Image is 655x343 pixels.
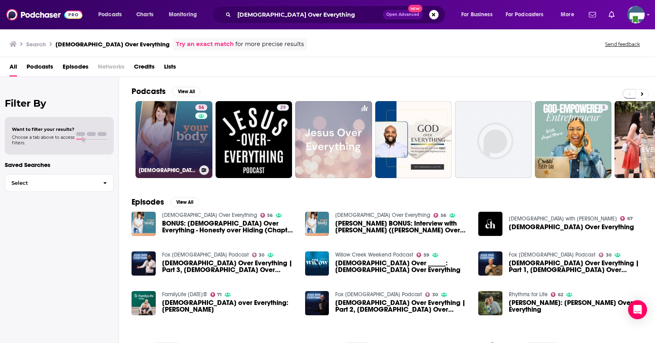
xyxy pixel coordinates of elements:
[217,293,222,297] span: 71
[335,299,469,313] a: Jesus Over Everything | Part 2, Jesus Over Everything | Pastor Bill Gunderson
[383,10,423,19] button: Open AdvancedNew
[558,293,563,297] span: 62
[162,212,257,218] a: Jesus Over Everything
[602,104,605,112] span: 5
[169,9,197,20] span: Monitoring
[234,8,383,21] input: Search podcasts, credits, & more...
[132,291,156,315] img: Jesus over Everything: Lisa Whittle
[509,224,634,230] a: Jesus Over Everything
[162,220,296,234] span: BONUS: [DEMOGRAPHIC_DATA] Over Everything - Honesty over Hiding (Chapter 7)
[210,292,222,297] a: 71
[55,40,170,48] h3: [DEMOGRAPHIC_DATA] Over Everything
[386,13,419,17] span: Open Advanced
[163,8,207,21] button: open menu
[195,104,207,111] a: 56
[620,216,633,221] a: 67
[424,253,429,257] span: 59
[456,8,502,21] button: open menu
[478,251,502,276] img: Jesus Over Everything | Part 1, Jesus Over Everything | Pastor Guy Conn
[478,212,502,236] img: Jesus Over Everything
[162,260,296,273] span: [DEMOGRAPHIC_DATA] Over Everything | Part 3, [DEMOGRAPHIC_DATA] Over Everything | Pastor [PERSON_...
[164,60,176,77] a: Lists
[408,5,422,12] span: New
[162,291,207,298] a: FamilyLife Today®
[267,214,273,217] span: 56
[162,220,296,234] a: BONUS: Jesus Over Everything - Honesty over Hiding (Chapter 7)
[433,213,446,218] a: 56
[6,7,82,22] img: Podchaser - Follow, Share and Rate Podcasts
[561,9,574,20] span: More
[12,126,74,132] span: Want to filter your results?
[172,87,201,96] button: View All
[305,212,329,236] img: JOE BONUS: Interview with Wendy Speake (Jesus Over Everything)
[63,60,88,77] a: Episodes
[162,299,296,313] a: Jesus over Everything: Lisa Whittle
[220,6,453,24] div: Search podcasts, credits, & more...
[509,215,617,222] a: Churchome with Judah Smith
[335,212,430,218] a: Jesus Over Everything
[509,291,548,298] a: Rhythms for Life
[627,6,645,23] span: Logged in as KCMedia
[509,251,596,258] a: Fox River Christian Church Podcast
[441,214,446,217] span: 56
[132,86,201,96] a: PodcastsView All
[12,134,74,146] span: Choose a tab above to access filters.
[260,213,273,218] a: 56
[136,9,153,20] span: Charts
[199,104,204,112] span: 56
[335,291,422,298] a: Fox River Christian Church Podcast
[170,197,199,207] button: View All
[277,104,289,111] a: 29
[5,180,97,186] span: Select
[599,104,608,111] a: 5
[252,253,265,257] a: 30
[305,251,329,276] a: Jesus Over _____: Jesus Over Everything
[305,291,329,315] img: Jesus Over Everything | Part 2, Jesus Over Everything | Pastor Bill Gunderson
[132,197,164,207] h2: Episodes
[280,104,286,112] span: 29
[627,217,633,220] span: 67
[509,299,642,313] a: Lisa Whittle: Jesus Over Everything
[586,8,599,21] a: Show notifications dropdown
[605,8,618,21] a: Show notifications dropdown
[162,260,296,273] a: Jesus Over Everything | Part 3, Jesus Over Everything | Pastor Josh Blair
[335,220,469,234] span: [PERSON_NAME] BONUS: Interview with [PERSON_NAME] ([PERSON_NAME] Over Everything)
[132,212,156,236] img: BONUS: Jesus Over Everything - Honesty over Hiding (Chapter 7)
[235,40,304,49] span: for more precise results
[416,253,429,257] a: 59
[509,224,634,230] span: [DEMOGRAPHIC_DATA] Over Everything
[5,174,114,192] button: Select
[216,101,292,178] a: 29
[506,9,544,20] span: For Podcasters
[509,260,642,273] span: [DEMOGRAPHIC_DATA] Over Everything | Part 1, [DEMOGRAPHIC_DATA] Over Everything | Pastor [PERSON_...
[5,98,114,109] h2: Filter By
[27,60,53,77] a: Podcasts
[425,292,438,297] a: 30
[176,40,234,49] a: Try an exact match
[98,9,122,20] span: Podcasts
[555,8,584,21] button: open menu
[603,41,642,48] button: Send feedback
[500,8,555,21] button: open menu
[131,8,158,21] a: Charts
[478,291,502,315] img: Lisa Whittle: Jesus Over Everything
[10,60,17,77] a: All
[134,60,155,77] a: Credits
[335,251,413,258] a: Willow Creek Weekend Podcast
[432,293,438,297] span: 30
[335,299,469,313] span: [DEMOGRAPHIC_DATA] Over Everything | Part 2, [DEMOGRAPHIC_DATA] Over Everything | Pastor [PERSON_...
[5,161,114,169] p: Saved Searches
[461,9,493,20] span: For Business
[132,251,156,276] img: Jesus Over Everything | Part 3, Jesus Over Everything | Pastor Josh Blair
[551,292,563,297] a: 62
[139,167,196,174] h3: [DEMOGRAPHIC_DATA] Over Everything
